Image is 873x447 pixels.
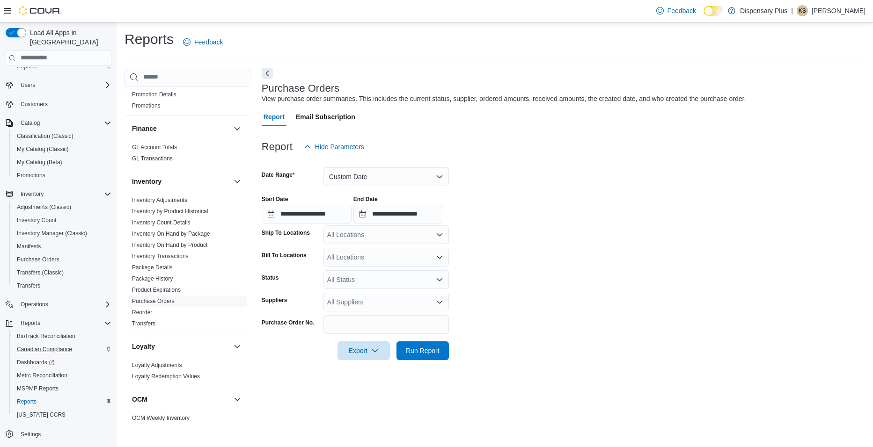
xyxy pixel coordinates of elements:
button: Customers [2,97,115,111]
button: Transfers (Classic) [9,266,115,279]
a: Package Details [132,264,173,271]
button: Loyalty [232,341,243,352]
button: Inventory Count [9,214,115,227]
span: Users [17,79,111,91]
span: Canadian Compliance [17,346,72,353]
a: Promotion Details [132,91,176,98]
button: MSPMP Reports [9,382,115,395]
button: Reports [2,317,115,330]
span: Settings [17,428,111,440]
span: My Catalog (Beta) [17,159,62,166]
span: GL Transactions [132,155,173,162]
h1: Reports [125,30,174,49]
label: Start Date [262,195,288,203]
button: Inventory Manager (Classic) [9,227,115,240]
span: Manifests [17,243,41,250]
button: Inventory [132,177,230,186]
span: Reports [17,398,37,405]
span: Reports [21,319,40,327]
a: Inventory On Hand by Package [132,231,210,237]
button: Run Report [396,341,449,360]
span: Inventory [21,190,44,198]
a: Inventory Transactions [132,253,189,260]
a: Metrc Reconciliation [13,370,71,381]
span: Metrc Reconciliation [13,370,111,381]
a: Settings [17,429,44,440]
button: [US_STATE] CCRS [9,408,115,421]
span: Feedback [668,6,696,15]
span: Transfers (Classic) [17,269,64,276]
span: Promotions [13,170,111,181]
span: Inventory On Hand by Package [132,230,210,238]
input: Press the down key to open a popover containing a calendar. [353,205,443,223]
button: My Catalog (Beta) [9,156,115,169]
a: MSPMP Reports [13,383,62,394]
h3: OCM [132,395,147,404]
span: Classification (Classic) [17,132,73,140]
span: Operations [21,301,48,308]
span: Inventory by Product Historical [132,208,208,215]
span: Transfers [17,282,40,289]
span: Operations [17,299,111,310]
span: Run Report [406,346,440,355]
label: Bill To Locations [262,252,307,259]
button: Manifests [9,240,115,253]
a: Transfers [13,280,44,291]
button: BioTrack Reconciliation [9,330,115,343]
button: My Catalog (Classic) [9,143,115,156]
span: Adjustments (Classic) [17,203,71,211]
p: | [791,5,793,16]
p: [PERSON_NAME] [812,5,866,16]
a: Adjustments (Classic) [13,202,75,213]
a: Inventory Count [13,215,60,226]
button: Operations [2,298,115,311]
a: Reorder [132,309,152,316]
span: Classification (Classic) [13,130,111,142]
span: Inventory Count Details [132,219,191,226]
a: Inventory Manager (Classic) [13,228,91,239]
a: Reports [13,396,40,407]
span: Reports [13,396,111,407]
span: Customers [17,98,111,110]
span: Report [264,108,285,126]
a: OCM Weekly Inventory [132,415,190,421]
span: BioTrack Reconciliation [17,332,75,340]
label: Ship To Locations [262,229,310,237]
button: Open list of options [436,231,443,238]
span: Washington CCRS [13,409,111,420]
h3: Inventory [132,177,161,186]
a: Classification (Classic) [13,130,77,142]
button: Inventory [232,176,243,187]
button: Inventory [2,187,115,201]
button: Reports [17,317,44,329]
a: Customers [17,99,51,110]
span: Inventory Count [13,215,111,226]
span: Product Expirations [132,286,181,294]
span: Purchase Orders [17,256,59,263]
span: kS [799,5,806,16]
span: Loyalty Adjustments [132,361,182,369]
button: OCM [232,394,243,405]
a: Transfers [132,320,155,327]
button: Custom Date [323,167,449,186]
a: Inventory Adjustments [132,197,187,203]
span: Purchase Orders [132,297,175,305]
h3: Report [262,141,293,152]
a: BioTrack Reconciliation [13,331,79,342]
span: Metrc Reconciliation [17,372,67,379]
button: Open list of options [436,276,443,283]
a: Purchase Orders [13,254,63,265]
a: Inventory On Hand by Product [132,242,207,248]
span: Loyalty Redemption Values [132,373,200,380]
a: Discounts [132,80,157,87]
button: Inventory [17,188,47,200]
button: Settings [2,427,115,440]
a: GL Account Totals [132,144,177,151]
button: Operations [17,299,52,310]
button: Loyalty [132,342,230,351]
button: Purchase Orders [9,253,115,266]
